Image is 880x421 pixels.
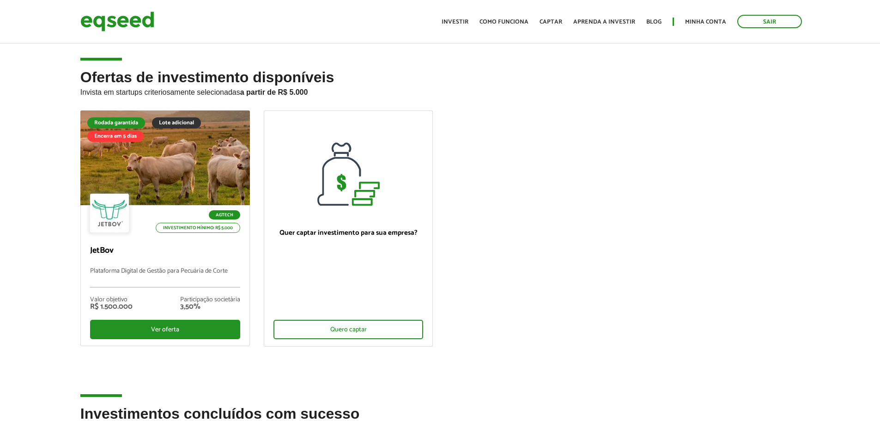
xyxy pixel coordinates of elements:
[87,117,145,128] div: Rodada garantida
[152,117,201,128] div: Lote adicional
[264,110,433,347] a: Quer captar investimento para sua empresa? Quero captar
[240,88,308,96] strong: a partir de R$ 5.000
[646,19,662,25] a: Blog
[80,9,154,34] img: EqSeed
[90,246,240,256] p: JetBov
[156,223,240,233] p: Investimento mínimo: R$ 5.000
[90,320,240,339] div: Ver oferta
[540,19,562,25] a: Captar
[685,19,726,25] a: Minha conta
[479,19,528,25] a: Como funciona
[90,297,133,303] div: Valor objetivo
[80,110,250,346] a: Rodada garantida Lote adicional Encerra em 5 dias Agtech Investimento mínimo: R$ 5.000 JetBov Pla...
[180,303,240,311] div: 3,50%
[442,19,468,25] a: Investir
[273,320,424,339] div: Quero captar
[90,268,240,287] p: Plataforma Digital de Gestão para Pecuária de Corte
[209,210,240,220] p: Agtech
[80,69,800,110] h2: Ofertas de investimento disponíveis
[90,303,133,311] div: R$ 1.500.000
[180,297,240,303] div: Participação societária
[273,229,424,237] p: Quer captar investimento para sua empresa?
[573,19,635,25] a: Aprenda a investir
[80,85,800,97] p: Invista em startups criteriosamente selecionadas
[87,131,144,142] div: Encerra em 5 dias
[737,15,802,28] a: Sair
